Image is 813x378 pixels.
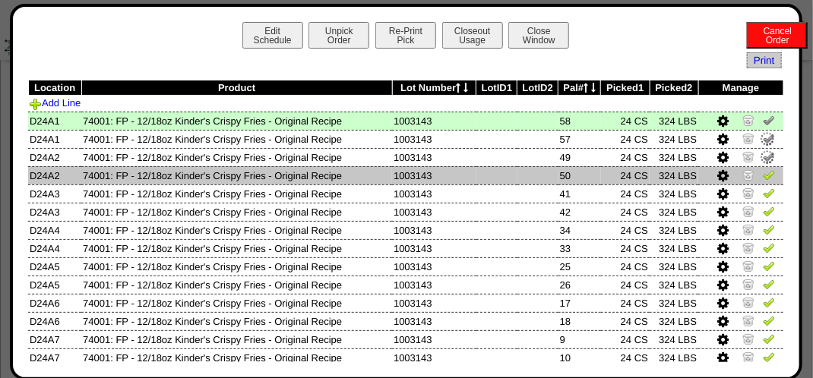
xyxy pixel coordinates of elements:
td: 1003143 [392,148,476,166]
td: 24 CS [601,221,650,239]
td: 50 [558,166,601,184]
td: 324 LBS [650,239,698,257]
td: 24 CS [601,257,650,276]
td: D24A5 [28,257,81,276]
td: D24A7 [28,330,81,348]
img: Zero Item and Verify [742,260,754,272]
th: Manage [698,80,783,96]
td: 24 CS [601,348,650,367]
td: 74001: FP - 12/18oz Kinder's Crispy Fries - Original Recipe [81,148,392,166]
th: Lot Number [392,80,476,96]
img: Verify Pick [763,278,775,290]
td: 1003143 [392,312,476,330]
td: 1003143 [392,257,476,276]
img: Zero Item and Verify [742,223,754,235]
img: Zero Item and Verify [742,187,754,199]
td: D24A4 [28,221,81,239]
td: 26 [558,276,601,294]
td: 49 [558,148,601,166]
img: Zero Item and Verify [742,114,754,126]
td: 24 CS [601,130,650,148]
img: Add Item to Order [30,98,42,110]
td: 1003143 [392,221,476,239]
img: Verify Pick [763,314,775,326]
img: Verify Pick [763,351,775,363]
td: D24A4 [28,239,81,257]
img: Zero Item and Verify [742,278,754,290]
td: 324 LBS [650,257,698,276]
td: 324 LBS [650,294,698,312]
img: Verify Pick [763,169,775,181]
td: 324 LBS [650,184,698,203]
th: Pal# [558,80,601,96]
th: LotID2 [517,80,558,96]
td: 74001: FP - 12/18oz Kinder's Crispy Fries - Original Recipe [81,330,392,348]
img: Zero Item and Verify [742,296,754,308]
td: 1003143 [392,348,476,367]
button: CancelOrder [747,22,808,49]
td: D24A2 [28,148,81,166]
td: 324 LBS [650,166,698,184]
td: 42 [558,203,601,221]
td: 74001: FP - 12/18oz Kinder's Crispy Fries - Original Recipe [81,257,392,276]
td: 324 LBS [650,312,698,330]
td: 324 LBS [650,348,698,367]
td: 9 [558,330,601,348]
img: spinner-alpha-0.gif [759,149,776,165]
img: spinner-alpha-0.gif [759,131,776,147]
img: Verify Pick [763,241,775,254]
td: D24A2 [28,166,81,184]
img: Zero Item and Verify [742,169,754,181]
th: Location [28,80,81,96]
td: D24A1 [28,112,81,130]
td: 324 LBS [650,130,698,148]
img: Un-Verify Pick [763,114,775,126]
td: 1003143 [392,203,476,221]
td: D24A5 [28,276,81,294]
td: D24A7 [28,348,81,367]
img: Zero Item and Verify [742,241,754,254]
img: Verify Pick [763,187,775,199]
td: 74001: FP - 12/18oz Kinder's Crispy Fries - Original Recipe [81,166,392,184]
button: CloseoutUsage [442,22,503,49]
td: 24 CS [601,294,650,312]
td: 74001: FP - 12/18oz Kinder's Crispy Fries - Original Recipe [81,348,392,367]
td: D24A1 [28,130,81,148]
td: 41 [558,184,601,203]
a: CloseWindow [507,34,571,46]
td: 1003143 [392,130,476,148]
td: 24 CS [601,184,650,203]
a: Print [747,52,781,68]
img: Verify Pick [763,223,775,235]
td: 24 CS [601,203,650,221]
button: Re-PrintPick [375,22,436,49]
td: 24 CS [601,166,650,184]
td: 74001: FP - 12/18oz Kinder's Crispy Fries - Original Recipe [81,203,392,221]
td: 1003143 [392,330,476,348]
th: Picked1 [601,80,650,96]
td: 10 [558,348,601,367]
td: 74001: FP - 12/18oz Kinder's Crispy Fries - Original Recipe [81,239,392,257]
td: 24 CS [601,330,650,348]
td: D24A3 [28,184,81,203]
td: 74001: FP - 12/18oz Kinder's Crispy Fries - Original Recipe [81,112,392,130]
img: Verify Pick [763,205,775,217]
td: 74001: FP - 12/18oz Kinder's Crispy Fries - Original Recipe [81,184,392,203]
img: Zero Item and Verify [742,351,754,363]
img: Verify Pick [763,296,775,308]
td: 74001: FP - 12/18oz Kinder's Crispy Fries - Original Recipe [81,294,392,312]
td: 17 [558,294,601,312]
td: 74001: FP - 12/18oz Kinder's Crispy Fries - Original Recipe [81,312,392,330]
img: Zero Item and Verify [742,205,754,217]
th: Picked2 [650,80,698,96]
td: 1003143 [392,184,476,203]
td: 324 LBS [650,276,698,294]
td: 1003143 [392,276,476,294]
img: Verify Pick [763,332,775,345]
td: 1003143 [392,166,476,184]
th: Product [81,80,392,96]
td: 34 [558,221,601,239]
td: 1003143 [392,239,476,257]
img: Zero Item and Verify [742,150,754,162]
